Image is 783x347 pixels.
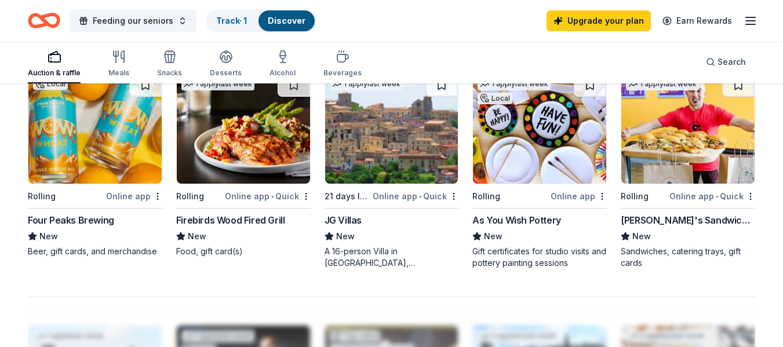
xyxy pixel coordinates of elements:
[325,213,362,227] div: JG Villas
[621,189,649,203] div: Rolling
[28,213,114,227] div: Four Peaks Brewing
[157,68,182,78] div: Snacks
[325,246,459,269] div: A 16-person Villa in [GEOGRAPHIC_DATA], [GEOGRAPHIC_DATA], [GEOGRAPHIC_DATA] for 7days/6nights (R...
[176,189,204,203] div: Rolling
[28,189,56,203] div: Rolling
[472,73,607,269] a: Image for As You Wish Pottery1 applylast weekLocalRollingOnline appAs You Wish PotteryNewGift cer...
[216,16,247,25] a: Track· 1
[697,50,755,74] button: Search
[181,78,254,90] div: 1 apply last week
[325,74,458,184] img: Image for JG Villas
[268,16,305,25] a: Discover
[336,229,355,243] span: New
[330,78,403,90] div: 1 apply last week
[478,78,551,90] div: 1 apply last week
[177,74,310,184] img: Image for Firebirds Wood Fired Grill
[419,192,421,201] span: •
[93,14,173,28] span: Feeding our seniors
[472,213,560,227] div: As You Wish Pottery
[270,68,296,78] div: Alcohol
[176,213,285,227] div: Firebirds Wood Fired Grill
[28,74,162,184] img: Image for Four Peaks Brewing
[373,189,458,203] div: Online app Quick
[225,189,311,203] div: Online app Quick
[176,73,311,257] a: Image for Firebirds Wood Fired Grill1 applylast weekRollingOnline app•QuickFirebirds Wood Fired G...
[621,73,755,269] a: Image for Ike's Sandwiches1 applylast weekRollingOnline app•Quick[PERSON_NAME]'s SandwichesNewSan...
[206,9,316,32] button: Track· 1Discover
[621,246,755,269] div: Sandwiches, catering trays, gift cards
[108,45,129,83] button: Meals
[28,7,60,34] a: Home
[70,9,196,32] button: Feeding our seniors
[28,68,81,78] div: Auction & raffle
[33,78,68,90] div: Local
[478,93,512,104] div: Local
[472,246,607,269] div: Gift certificates for studio visits and pottery painting sessions
[176,246,311,257] div: Food, gift card(s)
[547,10,651,31] a: Upgrade your plan
[626,78,699,90] div: 1 apply last week
[669,189,755,203] div: Online app Quick
[188,229,206,243] span: New
[270,45,296,83] button: Alcohol
[655,10,739,31] a: Earn Rewards
[621,213,755,227] div: [PERSON_NAME]'s Sandwiches
[108,68,129,78] div: Meals
[325,189,371,203] div: 21 days left
[271,192,274,201] span: •
[632,229,651,243] span: New
[323,68,362,78] div: Beverages
[210,45,242,83] button: Desserts
[484,229,502,243] span: New
[39,229,58,243] span: New
[325,73,459,269] a: Image for JG Villas1 applylast week21 days leftOnline app•QuickJG VillasNewA 16-person Villa in [...
[210,68,242,78] div: Desserts
[28,73,162,257] a: Image for Four Peaks BrewingLocalRollingOnline appFour Peaks BrewingNewBeer, gift cards, and merc...
[718,55,746,69] span: Search
[323,45,362,83] button: Beverages
[551,189,607,203] div: Online app
[157,45,182,83] button: Snacks
[473,74,606,184] img: Image for As You Wish Pottery
[106,189,162,203] div: Online app
[28,45,81,83] button: Auction & raffle
[28,246,162,257] div: Beer, gift cards, and merchandise
[472,189,500,203] div: Rolling
[716,192,718,201] span: •
[621,74,755,184] img: Image for Ike's Sandwiches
